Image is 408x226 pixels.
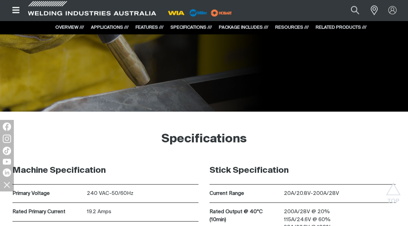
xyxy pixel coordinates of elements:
[170,25,212,30] a: SPECIFICATIONS ///
[343,3,367,18] button: Search products
[284,190,396,198] p: 20A/20.8V-200A/28V
[209,8,234,18] img: miller
[55,25,84,30] a: OVERVIEW ///
[275,25,309,30] a: RESOURCES ///
[136,25,164,30] a: FEATURES ///
[6,132,402,147] h2: Specifications
[335,3,367,18] input: Product name or item number...
[209,10,234,16] a: miller
[91,25,129,30] a: APPLICATIONS ///
[12,208,83,216] p: Rated Primary Current
[3,147,11,155] img: TikTok
[3,123,11,131] img: Facebook
[386,183,401,198] button: Scroll to top
[12,166,198,176] h3: Machine Specification
[3,159,11,165] img: YouTube
[210,190,280,198] p: Current Range
[12,190,83,198] p: Primary Voltage
[87,208,198,216] p: 19.2 Amps
[210,166,396,176] h3: Stick Specification
[210,208,280,224] p: Rated Output @ 40°C (10min)
[3,135,11,143] img: Instagram
[219,25,268,30] a: PACKAGE INCLUDES ///
[1,179,13,191] img: hide socials
[3,169,11,177] img: LinkedIn
[316,25,367,30] a: RELATED PRODUCTS ///
[87,190,198,198] p: 240 VAC-50/60Hz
